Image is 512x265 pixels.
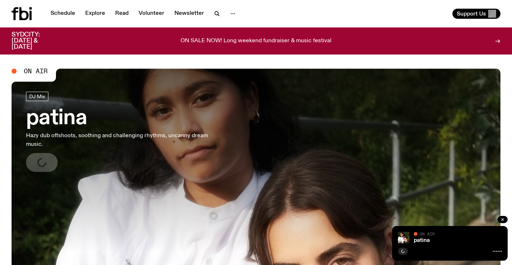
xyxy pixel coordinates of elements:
[46,9,79,19] a: Schedule
[134,9,169,19] a: Volunteer
[457,10,486,17] span: Support Us
[26,131,211,149] p: Hazy dub offshoots, soothing and challenging rhythms, uncanny dream music.
[12,32,58,50] h3: SYDCITY: [DATE] & [DATE]
[24,68,48,74] span: On Air
[170,9,208,19] a: Newsletter
[414,238,430,243] a: patina
[452,9,500,19] button: Support Us
[420,231,435,236] span: On Air
[26,108,211,129] h3: patina
[81,9,109,19] a: Explore
[26,92,48,101] a: DJ Mix
[29,94,45,99] span: DJ Mix
[111,9,133,19] a: Read
[181,38,331,44] p: ON SALE NOW! Long weekend fundraiser & music festival
[26,92,211,172] a: patinaHazy dub offshoots, soothing and challenging rhythms, uncanny dream music.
